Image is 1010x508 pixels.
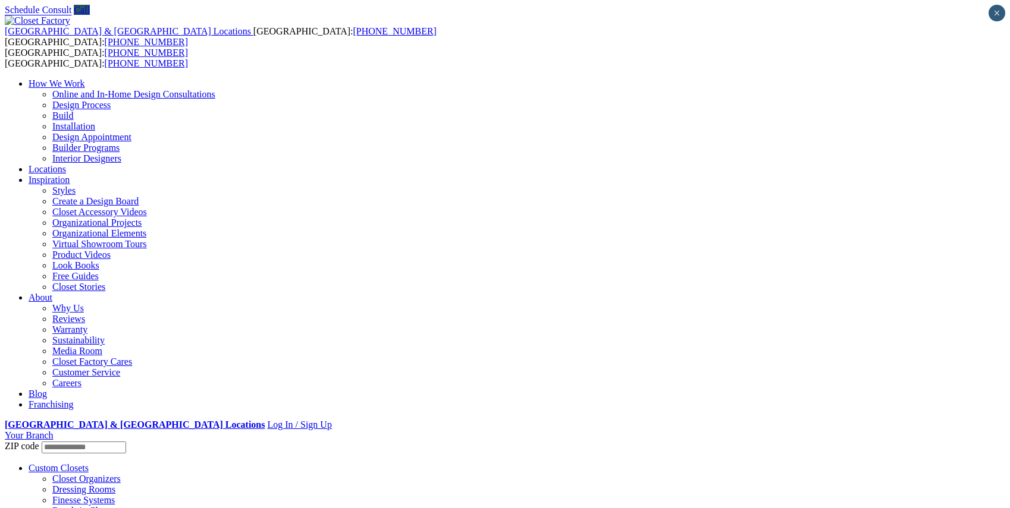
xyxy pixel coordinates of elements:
[5,26,253,36] a: [GEOGRAPHIC_DATA] & [GEOGRAPHIC_DATA] Locations
[5,430,53,440] a: Your Branch
[52,250,111,260] a: Product Videos
[52,356,132,367] a: Closet Factory Cares
[52,89,215,99] a: Online and In-Home Design Consultations
[5,419,265,430] a: [GEOGRAPHIC_DATA] & [GEOGRAPHIC_DATA] Locations
[5,15,70,26] img: Closet Factory
[29,175,70,185] a: Inspiration
[29,164,66,174] a: Locations
[52,367,120,377] a: Customer Service
[74,5,90,15] a: Call
[42,441,126,453] input: Enter your Zip code
[52,132,131,142] a: Design Appointment
[52,303,84,313] a: Why Us
[29,389,47,399] a: Blog
[52,143,120,153] a: Builder Programs
[989,5,1005,21] button: Close
[267,419,331,430] a: Log In / Sign Up
[52,121,95,131] a: Installation
[52,271,99,281] a: Free Guides
[52,378,81,388] a: Careers
[5,441,39,451] span: ZIP code
[5,26,251,36] span: [GEOGRAPHIC_DATA] & [GEOGRAPHIC_DATA] Locations
[5,48,188,68] span: [GEOGRAPHIC_DATA]: [GEOGRAPHIC_DATA]:
[52,217,142,228] a: Organizational Projects
[52,207,147,217] a: Closet Accessory Videos
[52,324,87,335] a: Warranty
[52,495,115,505] a: Finesse Systems
[52,185,76,195] a: Styles
[5,26,437,47] span: [GEOGRAPHIC_DATA]: [GEOGRAPHIC_DATA]:
[52,314,85,324] a: Reviews
[105,37,188,47] a: [PHONE_NUMBER]
[5,5,71,15] a: Schedule Consult
[29,399,74,409] a: Franchising
[52,484,115,494] a: Dressing Rooms
[105,58,188,68] a: [PHONE_NUMBER]
[52,153,121,163] a: Interior Designers
[52,239,147,249] a: Virtual Showroom Tours
[52,282,105,292] a: Closet Stories
[52,111,74,121] a: Build
[52,346,102,356] a: Media Room
[52,260,99,270] a: Look Books
[353,26,436,36] a: [PHONE_NUMBER]
[52,335,105,345] a: Sustainability
[29,463,89,473] a: Custom Closets
[29,78,85,89] a: How We Work
[52,228,146,238] a: Organizational Elements
[52,100,111,110] a: Design Process
[52,196,139,206] a: Create a Design Board
[105,48,188,58] a: [PHONE_NUMBER]
[29,292,52,302] a: About
[52,474,121,484] a: Closet Organizers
